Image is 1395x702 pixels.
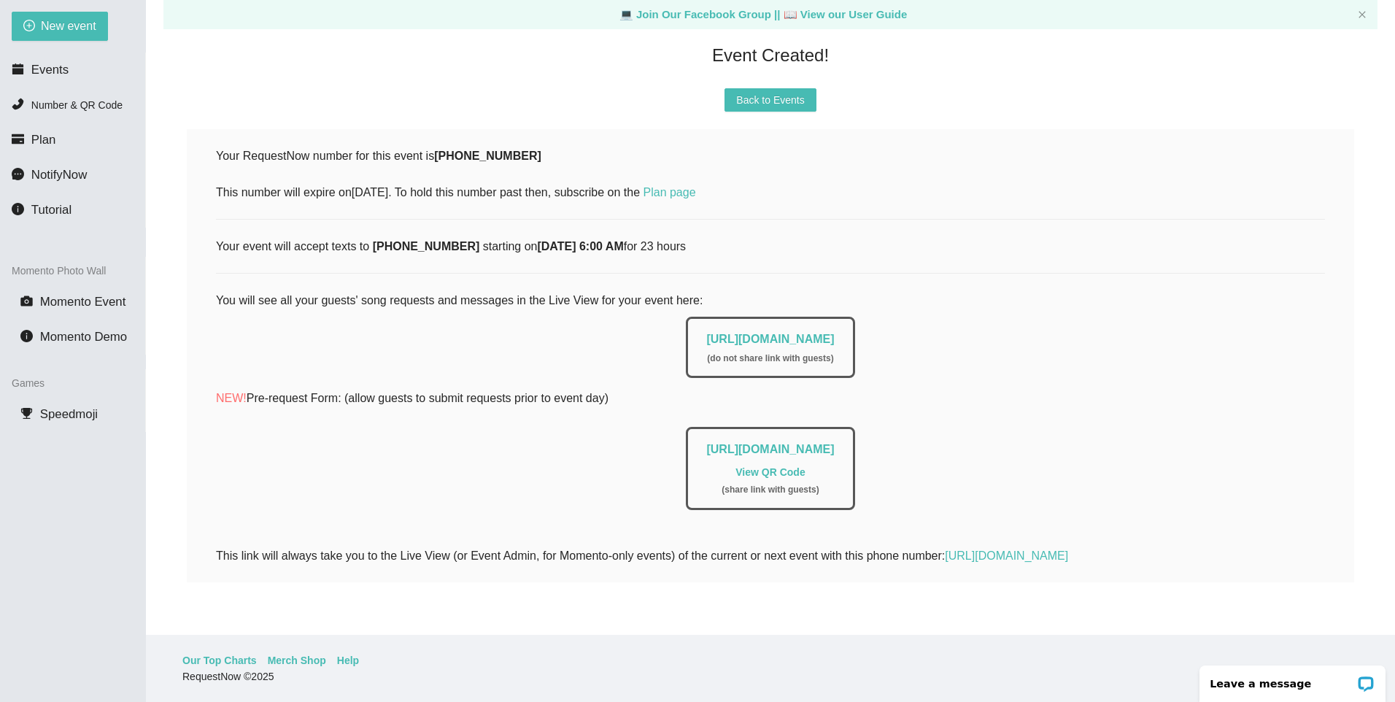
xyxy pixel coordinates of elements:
a: View QR Code [735,466,805,478]
div: Event Created! [187,39,1354,71]
button: close [1358,10,1367,20]
a: Plan page [644,186,696,198]
a: laptop Join Our Facebook Group || [619,8,784,20]
iframe: LiveChat chat widget [1190,656,1395,702]
span: phone [12,98,24,110]
div: You will see all your guests' song requests and messages in the Live View for your event here: [216,291,1325,528]
button: Back to Events [724,88,816,112]
span: This number will expire on [DATE] . To hold this number past then, subscribe on the [216,186,696,198]
div: ( do not share link with guests ) [706,352,834,366]
a: laptop View our User Guide [784,8,908,20]
span: Back to Events [736,92,804,108]
span: close [1358,10,1367,19]
span: calendar [12,63,24,75]
span: Tutorial [31,203,72,217]
span: New event [41,17,96,35]
span: Your RequestNow number for this event is [216,150,541,162]
a: [URL][DOMAIN_NAME] [706,443,834,455]
span: message [12,168,24,180]
span: trophy [20,407,33,420]
span: NEW! [216,392,247,404]
div: Your event will accept texts to starting on for 23 hours [216,237,1325,255]
b: [DATE] 6:00 AM [537,240,623,252]
span: Momento Demo [40,330,127,344]
span: camera [20,295,33,307]
a: Help [337,652,359,668]
span: info-circle [20,330,33,342]
span: laptop [619,8,633,20]
button: plus-circleNew event [12,12,108,41]
a: Merch Shop [268,652,326,668]
a: [URL][DOMAIN_NAME] [945,549,1068,562]
div: This link will always take you to the Live View (or Event Admin, for Momento-only events) of the ... [216,547,1325,565]
b: [PHONE_NUMBER] [373,240,480,252]
b: [PHONE_NUMBER] [434,150,541,162]
span: info-circle [12,203,24,215]
span: Number & QR Code [31,99,123,111]
p: Pre-request Form: (allow guests to submit requests prior to event day) [216,389,1325,407]
span: Plan [31,133,56,147]
span: credit-card [12,133,24,145]
span: Speedmoji [40,407,98,421]
a: Our Top Charts [182,652,257,668]
span: plus-circle [23,20,35,34]
a: [URL][DOMAIN_NAME] [706,333,834,345]
span: NotifyNow [31,168,87,182]
div: ( share link with guests ) [706,483,834,497]
span: Events [31,63,69,77]
div: RequestNow © 2025 [182,668,1355,684]
span: Momento Event [40,295,126,309]
span: laptop [784,8,797,20]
